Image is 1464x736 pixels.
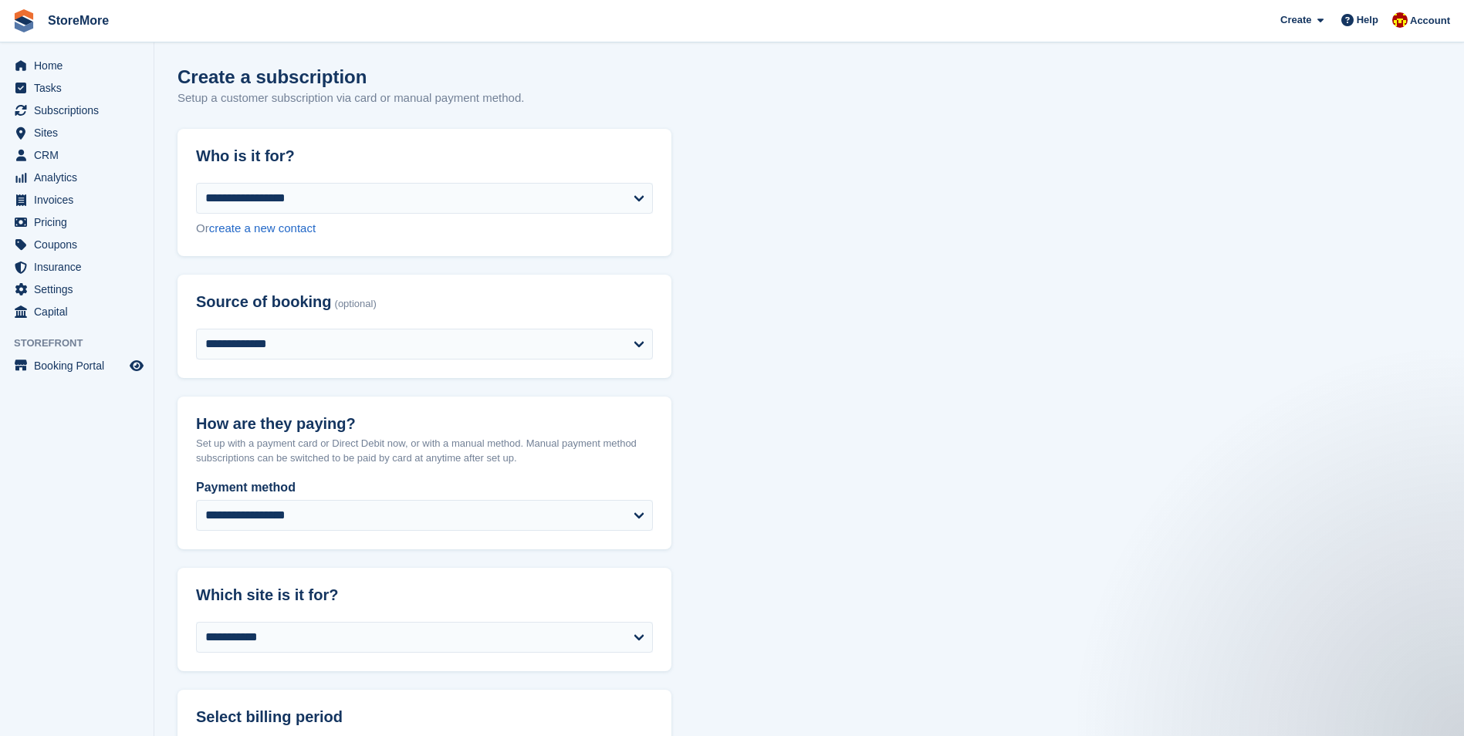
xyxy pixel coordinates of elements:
p: Set up with a payment card or Direct Debit now, or with a manual method. Manual payment method su... [196,436,653,466]
span: Storefront [14,336,154,351]
span: Analytics [34,167,127,188]
a: StoreMore [42,8,115,33]
h2: Which site is it for? [196,586,653,604]
h2: How are they paying? [196,415,653,433]
a: menu [8,77,146,99]
a: menu [8,279,146,300]
span: Subscriptions [34,100,127,121]
label: Payment method [196,478,653,497]
span: Sites [34,122,127,143]
span: Settings [34,279,127,300]
a: create a new contact [209,221,316,235]
span: Coupons [34,234,127,255]
span: (optional) [335,299,377,310]
a: menu [8,355,146,376]
span: Create [1280,12,1311,28]
h2: Select billing period [196,708,653,726]
a: menu [8,167,146,188]
a: menu [8,189,146,211]
a: Preview store [127,356,146,375]
span: Booking Portal [34,355,127,376]
h1: Create a subscription [178,66,367,87]
p: Setup a customer subscription via card or manual payment method. [178,89,524,107]
span: Insurance [34,256,127,278]
img: stora-icon-8386f47178a22dfd0bd8f6a31ec36ba5ce8667c1dd55bd0f319d3a0aa187defe.svg [12,9,36,32]
img: Store More Team [1392,12,1408,28]
div: Or [196,220,653,238]
span: Source of booking [196,293,332,311]
a: menu [8,234,146,255]
span: Home [34,55,127,76]
a: menu [8,256,146,278]
a: menu [8,144,146,166]
a: menu [8,122,146,143]
a: menu [8,55,146,76]
span: Invoices [34,189,127,211]
span: Capital [34,301,127,322]
span: Tasks [34,77,127,99]
h2: Who is it for? [196,147,653,165]
span: CRM [34,144,127,166]
a: menu [8,100,146,121]
span: Account [1410,13,1450,29]
a: menu [8,211,146,233]
span: Pricing [34,211,127,233]
a: menu [8,301,146,322]
span: Help [1357,12,1378,28]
